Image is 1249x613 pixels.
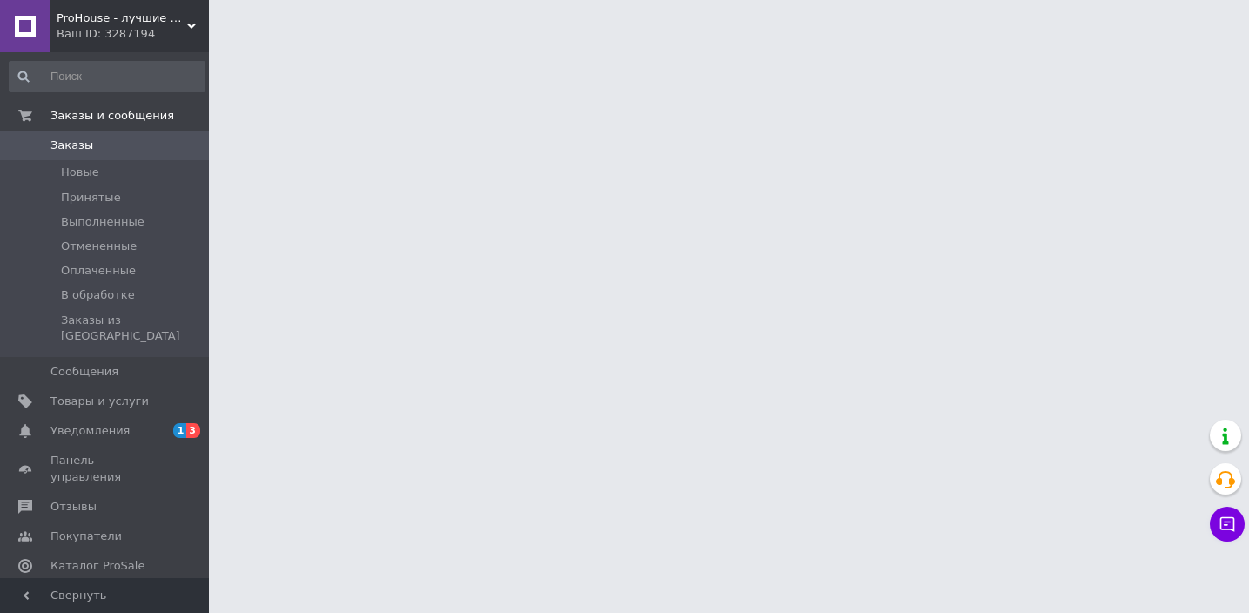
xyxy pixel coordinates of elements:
span: 1 [173,423,187,438]
span: ProHouse - лучшие решения для вашего дома [57,10,187,26]
span: Заказы и сообщения [50,108,174,124]
span: Выполненные [61,214,144,230]
span: Отзывы [50,499,97,515]
span: В обработке [61,287,135,303]
span: Оплаченные [61,263,136,279]
span: Каталог ProSale [50,558,144,574]
span: Уведомления [50,423,130,439]
button: Чат с покупателем [1210,507,1245,542]
span: Товары и услуги [50,394,149,409]
span: Заказы [50,138,93,153]
span: Панель управления [50,453,161,484]
span: 3 [186,423,200,438]
span: Заказы из [GEOGRAPHIC_DATA] [61,313,204,344]
span: Покупатели [50,529,122,544]
span: Отмененные [61,239,137,254]
input: Поиск [9,61,205,92]
span: Принятые [61,190,121,205]
div: Ваш ID: 3287194 [57,26,209,42]
span: Сообщения [50,364,118,380]
span: Новые [61,165,99,180]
